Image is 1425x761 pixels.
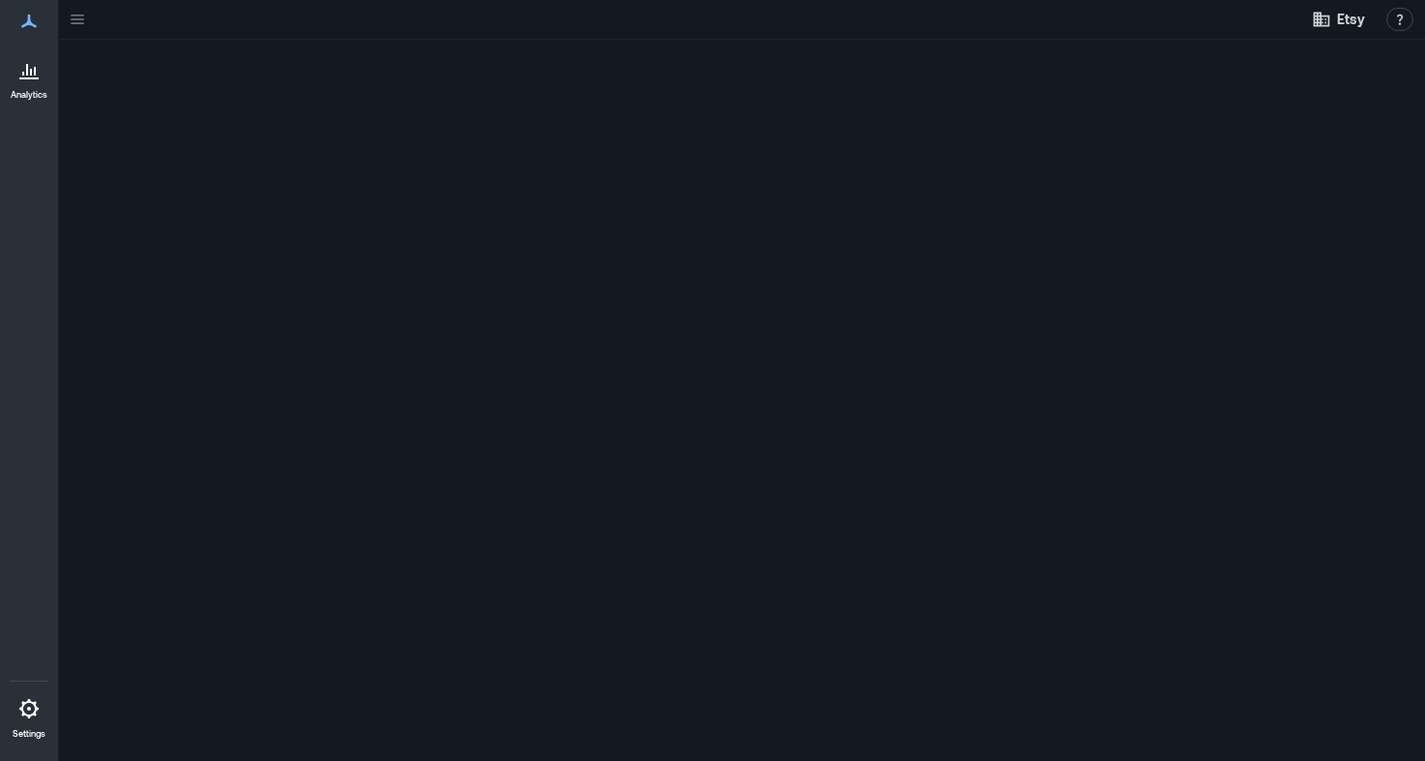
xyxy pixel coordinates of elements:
a: Analytics [5,46,53,107]
p: Analytics [11,89,47,101]
button: Etsy [1306,4,1371,35]
span: Etsy [1337,10,1365,29]
a: Settings [6,685,52,746]
p: Settings [13,728,45,740]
